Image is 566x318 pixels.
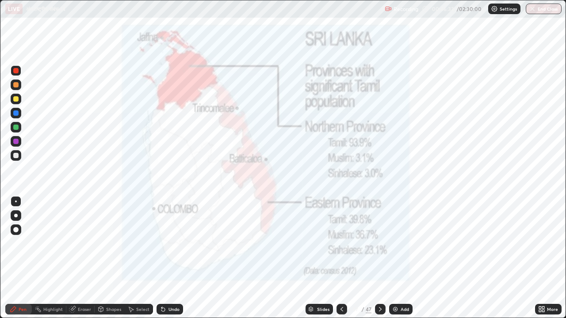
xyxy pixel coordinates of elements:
img: add-slide-button [392,306,399,313]
div: Highlight [43,307,63,311]
button: End Class [526,4,562,14]
p: LIVE [8,5,20,12]
p: अंतर्राष्ट्रीय संबंध-14 [26,5,65,12]
div: Select [136,307,149,311]
div: / [361,307,364,312]
p: Recording [394,6,418,12]
div: More [547,307,558,311]
img: end-class-cross [529,5,536,12]
img: recording.375f2c34.svg [385,5,392,12]
div: Add [401,307,409,311]
div: Shapes [106,307,121,311]
div: Undo [168,307,180,311]
div: Slides [317,307,329,311]
div: 47 [351,307,359,312]
div: Pen [19,307,27,311]
div: 47 [366,305,371,313]
div: Eraser [78,307,91,311]
p: Settings [500,7,517,11]
img: class-settings-icons [491,5,498,12]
